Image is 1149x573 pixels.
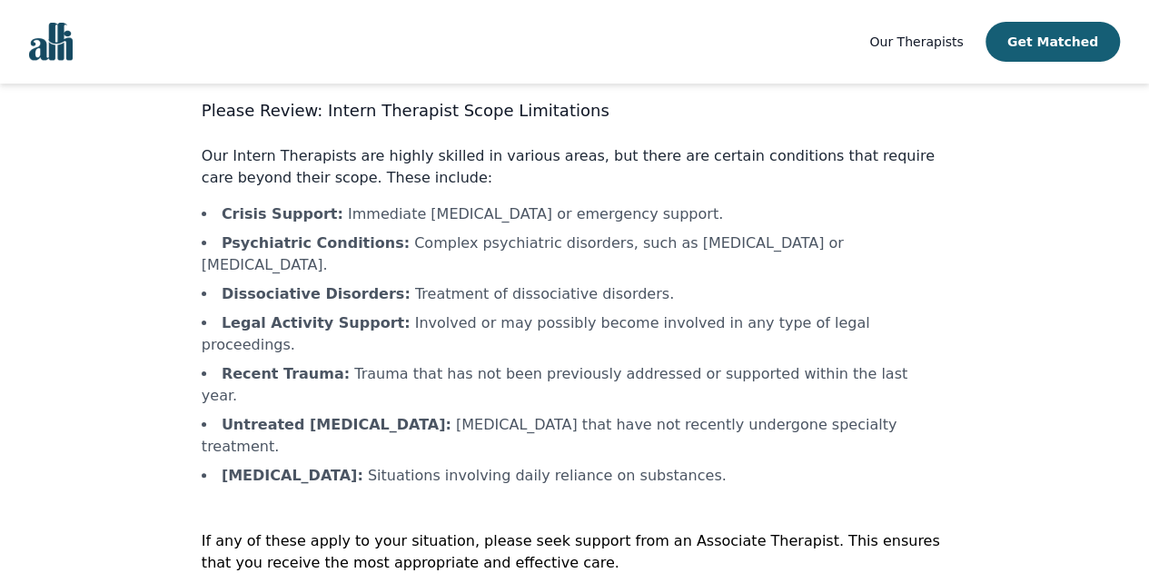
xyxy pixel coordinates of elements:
[202,465,947,487] li: Situations involving daily reliance on substances.
[222,285,411,302] b: Dissociative Disorders :
[202,203,947,225] li: Immediate [MEDICAL_DATA] or emergency support.
[202,98,947,123] h3: Please Review: Intern Therapist Scope Limitations
[202,145,947,189] p: Our Intern Therapists are highly skilled in various areas, but there are certain conditions that ...
[869,35,963,49] span: Our Therapists
[222,467,363,484] b: [MEDICAL_DATA] :
[222,234,410,252] b: Psychiatric Conditions :
[222,365,350,382] b: Recent Trauma :
[29,23,73,61] img: alli logo
[202,312,947,356] li: Involved or may possibly become involved in any type of legal proceedings.
[202,414,947,458] li: [MEDICAL_DATA] that have not recently undergone specialty treatment.
[202,363,947,407] li: Trauma that has not been previously addressed or supported within the last year.
[986,22,1120,62] button: Get Matched
[869,31,963,53] a: Our Therapists
[222,416,451,433] b: Untreated [MEDICAL_DATA] :
[222,205,343,222] b: Crisis Support :
[202,283,947,305] li: Treatment of dissociative disorders.
[222,314,411,331] b: Legal Activity Support :
[202,232,947,276] li: Complex psychiatric disorders, such as [MEDICAL_DATA] or [MEDICAL_DATA].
